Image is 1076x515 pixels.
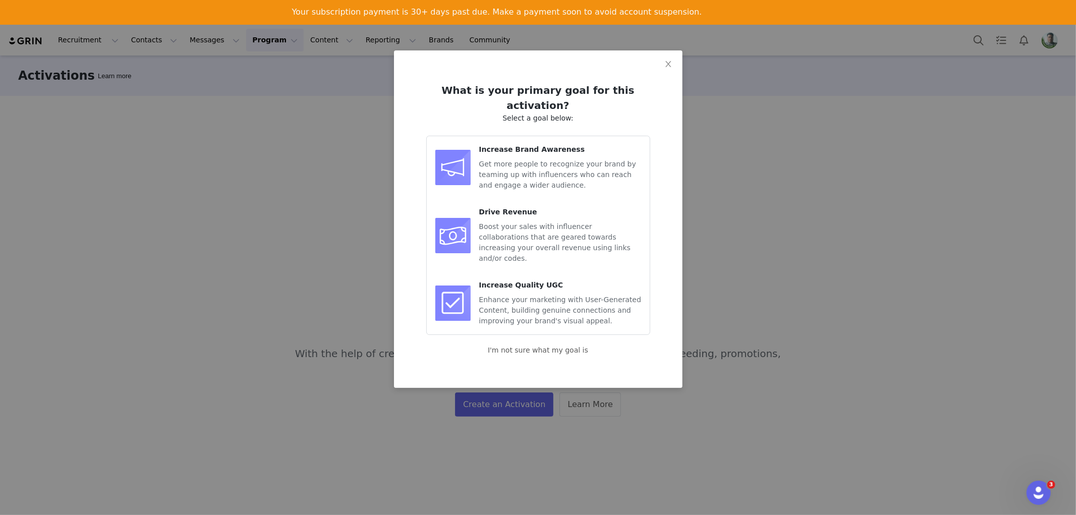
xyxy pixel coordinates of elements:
[479,222,631,262] span: Boost your sales with influencer collaborations that are geared towards increasing your overall r...
[479,160,636,189] span: Get more people to recognize your brand by teaming up with influencers who can reach and engage a...
[479,296,642,325] span: Enhance your marketing with User-Generated Content, building genuine connections and improving yo...
[292,23,354,34] a: View Invoices
[426,113,650,124] p: Select a goal below:
[1047,481,1055,489] span: 3
[479,208,537,216] span: Drive Revenue
[292,7,702,17] div: Your subscription payment is 30+ days past due. Make a payment soon to avoid account suspension.
[479,281,563,289] span: Increase Quality UGC
[664,60,672,68] i: icon: close
[1027,481,1051,505] iframe: Intercom live chat
[441,84,634,111] span: What is your primary goal for this activation?
[479,145,585,153] span: Increase Brand Awareness
[488,346,588,354] a: I'm not sure what my goal is
[654,50,683,79] button: Close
